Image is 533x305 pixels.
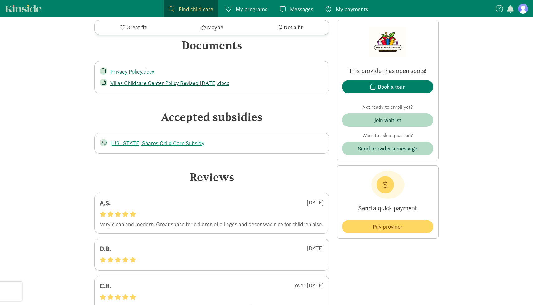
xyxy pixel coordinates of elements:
span: My payments [336,5,368,13]
a: [US_STATE] Shares Child Care Subsidy [110,140,204,147]
div: Reviews [94,169,329,185]
div: Join waitlist [374,116,401,124]
p: Send a quick payment [342,199,433,217]
div: over [DATE] [176,281,324,293]
div: [DATE] [176,198,324,211]
div: Very clean and modern. Great space for children of all ages and decor was nice for children also. [100,220,324,228]
span: Pay provider [373,222,403,231]
button: Great fit! [95,20,173,35]
button: Join waitlist [342,113,433,127]
img: Provider logo [369,25,406,59]
button: Not a fit [251,20,329,35]
span: Not a fit [284,23,303,32]
span: Messages [290,5,313,13]
div: [DATE] [176,244,324,256]
a: Kinside [5,5,41,12]
div: D.B. [100,244,176,254]
div: Book a tour [378,83,405,91]
a: Villas Childcare Center Policy Revised [DATE].docx [110,79,229,87]
span: Send provider a message [358,144,417,153]
p: Not ready to enroll yet? [342,103,433,111]
span: Find child care [179,5,213,13]
div: A.S. [100,198,176,208]
a: Privacy Policy.docx [110,68,154,75]
div: C.B. [100,281,176,291]
span: My programs [236,5,267,13]
span: Maybe [207,23,223,32]
button: Book a tour [342,80,433,93]
div: Accepted subsidies [94,108,329,125]
p: This provider has open spots! [342,66,433,75]
span: Great fit! [127,23,148,32]
div: Documents [94,37,329,54]
button: Send provider a message [342,142,433,155]
p: Want to ask a question? [342,132,433,139]
div: [STREET_ADDRESS][US_STATE][US_STATE] [94,13,329,22]
button: Maybe [173,20,251,35]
